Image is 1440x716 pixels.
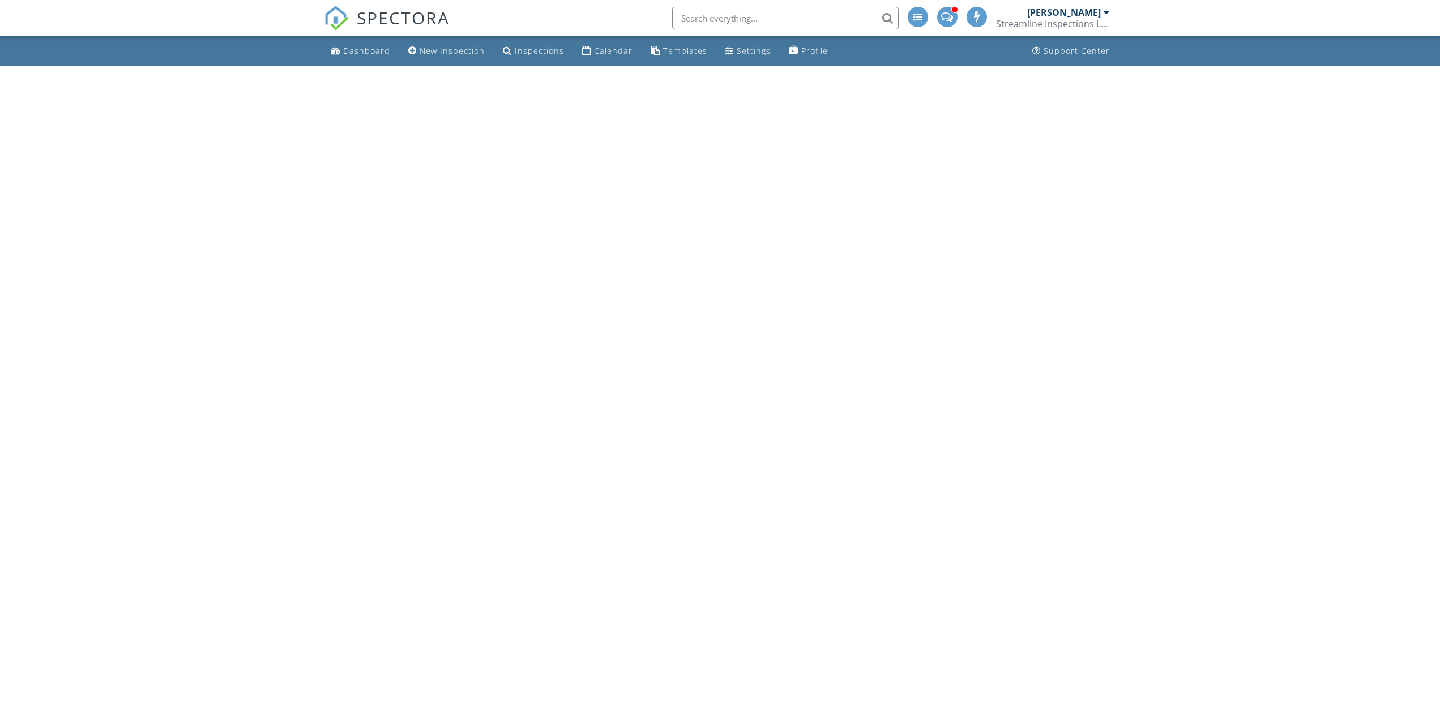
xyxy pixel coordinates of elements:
a: Templates [646,41,712,62]
div: Streamline Inspections LLC [996,18,1109,29]
div: Dashboard [343,45,390,56]
div: Templates [663,45,707,56]
img: The Best Home Inspection Software - Spectora [324,6,349,31]
div: [PERSON_NAME] [1027,7,1101,18]
a: New Inspection [404,41,489,62]
a: Calendar [578,41,637,62]
a: Inspections [498,41,569,62]
div: Profile [801,45,828,56]
a: Dashboard [326,41,395,62]
a: Settings [721,41,775,62]
input: Search everything... [672,7,899,29]
a: Support Center [1028,41,1114,62]
div: Settings [737,45,771,56]
a: Company Profile [784,41,832,62]
div: Support Center [1044,45,1110,56]
div: Calendar [594,45,633,56]
a: SPECTORA [324,15,450,39]
div: Inspections [515,45,564,56]
div: New Inspection [420,45,485,56]
span: SPECTORA [357,6,450,29]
